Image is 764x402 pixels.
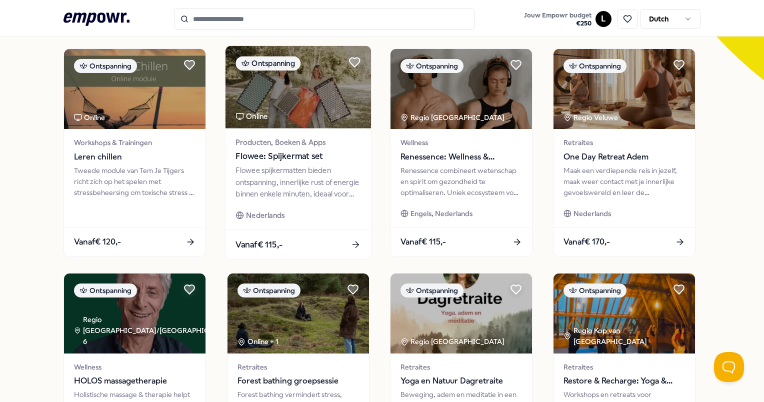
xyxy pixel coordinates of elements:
[563,112,619,123] div: Regio Veluwe
[390,273,532,353] img: package image
[390,49,532,129] img: package image
[235,150,360,163] span: Flowee: Spijkermat set
[74,150,195,163] span: Leren chillen
[74,112,105,123] div: Online
[74,314,239,347] div: Regio [GEOGRAPHIC_DATA]/[GEOGRAPHIC_DATA] + 6
[563,137,685,148] span: Retraites
[237,374,359,387] span: Forest bathing groepsessie
[400,59,463,73] div: Ontspanning
[522,9,593,29] button: Jouw Empowr budget€250
[64,273,205,353] img: package image
[400,235,446,248] span: Vanaf € 115,-
[235,165,360,199] div: Flowee spijkermatten bieden ontspanning, innerlijke rust of energie binnen enkele minuten, ideaal...
[224,45,371,260] a: package imageOntspanningOnlineProducten, Boeken & AppsFlowee: Spijkermat setFlowee spijkermatten ...
[400,283,463,297] div: Ontspanning
[64,49,205,129] img: package image
[400,165,522,198] div: Renessence combineert wetenschap en spirit om gezondheid te optimaliseren. Uniek ecosysteem voor ...
[524,11,591,19] span: Jouw Empowr budget
[553,49,695,129] img: package image
[400,374,522,387] span: Yoga en Natuur Dagretraite
[74,59,137,73] div: Ontspanning
[74,137,195,148] span: Workshops & Trainingen
[63,48,206,256] a: package imageOntspanningOnlineWorkshops & TrainingenLeren chillenTweede module van Tem Je Tijgers...
[563,283,626,297] div: Ontspanning
[235,238,282,251] span: Vanaf € 115,-
[227,273,369,353] img: package image
[246,210,284,221] span: Nederlands
[524,19,591,27] span: € 250
[235,111,267,122] div: Online
[520,8,595,29] a: Jouw Empowr budget€250
[225,46,370,128] img: package image
[400,112,506,123] div: Regio [GEOGRAPHIC_DATA]
[714,352,744,382] iframe: Help Scout Beacon - Open
[563,374,685,387] span: Restore & Recharge: Yoga & Meditatie
[74,361,195,372] span: Wellness
[400,361,522,372] span: Retraites
[595,11,611,27] button: L
[235,56,300,71] div: Ontspanning
[237,283,300,297] div: Ontspanning
[573,208,611,219] span: Nederlands
[74,283,137,297] div: Ontspanning
[74,374,195,387] span: HOLOS massagetherapie
[410,208,472,219] span: Engels, Nederlands
[563,361,685,372] span: Retraites
[237,336,278,347] div: Online + 1
[74,165,195,198] div: Tweede module van Tem Je Tijgers richt zich op het spelen met stressbeheersing om toxische stress...
[400,150,522,163] span: Renessence: Wellness & Mindfulness
[174,8,474,30] input: Search for products, categories or subcategories
[563,150,685,163] span: One Day Retreat Adem
[563,165,685,198] div: Maak een verdiepende reis in jezelf, maak weer contact met je innerlijke gevoelswereld en leer de...
[235,136,360,148] span: Producten, Boeken & Apps
[400,336,506,347] div: Regio [GEOGRAPHIC_DATA]
[563,235,610,248] span: Vanaf € 170,-
[553,273,695,353] img: package image
[563,325,695,347] div: Regio Kop van [GEOGRAPHIC_DATA]
[553,48,695,256] a: package imageOntspanningRegio Veluwe RetraitesOne Day Retreat AdemMaak een verdiepende reis in je...
[390,48,532,256] a: package imageOntspanningRegio [GEOGRAPHIC_DATA] WellnessRenessence: Wellness & MindfulnessRenesse...
[400,137,522,148] span: Wellness
[74,235,121,248] span: Vanaf € 120,-
[237,361,359,372] span: Retraites
[563,59,626,73] div: Ontspanning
